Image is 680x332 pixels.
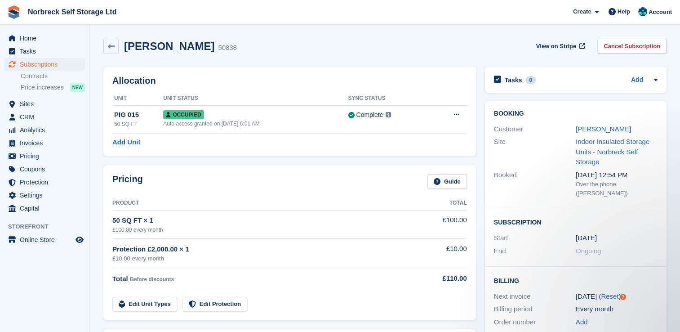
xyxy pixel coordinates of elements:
div: Auto access granted on [DATE] 6:01 AM [163,120,348,128]
div: £10.00 every month [112,254,413,263]
a: menu [4,150,85,162]
a: Guide [427,174,467,189]
span: Protection [20,176,74,188]
a: menu [4,176,85,188]
a: menu [4,58,85,71]
span: View on Stripe [536,42,576,51]
span: Analytics [20,124,74,136]
span: Create [573,7,591,16]
a: menu [4,137,85,149]
div: Order number [494,317,576,328]
span: Settings [20,189,74,202]
a: menu [4,45,85,58]
a: menu [4,98,85,110]
div: Site [494,137,576,167]
div: 50838 [218,43,237,53]
a: Edit Protection [182,297,247,312]
h2: Subscription [494,217,658,226]
time: 2024-09-28 00:00:00 UTC [576,233,597,243]
span: CRM [20,111,74,123]
div: £110.00 [413,274,467,284]
a: View on Stripe [533,39,587,54]
img: Sally King [638,7,647,16]
span: Pricing [20,150,74,162]
div: Customer [494,124,576,135]
th: Sync Status [348,91,431,106]
div: Start [494,233,576,243]
span: Price increases [21,83,64,92]
span: Home [20,32,74,45]
span: Sites [20,98,74,110]
span: Total [112,275,128,283]
th: Unit [112,91,163,106]
div: Billing period [494,304,576,314]
span: Tasks [20,45,74,58]
div: End [494,246,576,256]
a: [PERSON_NAME] [576,125,631,133]
div: Protection £2,000.00 × 1 [112,244,413,255]
a: menu [4,202,85,215]
div: Tooltip anchor [619,293,627,301]
a: menu [4,32,85,45]
img: icon-info-grey-7440780725fd019a000dd9b08b2336e03edf1995a4989e88bcd33f0948082b44.svg [386,112,391,117]
a: Cancel Subscription [597,39,667,54]
a: menu [4,163,85,175]
span: Before discounts [130,276,174,283]
div: [DATE] 12:54 PM [576,170,658,180]
h2: [PERSON_NAME] [124,40,214,52]
td: £10.00 [413,239,467,268]
div: Every month [576,304,658,314]
th: Unit Status [163,91,348,106]
div: PIG 015 [114,110,163,120]
span: Online Store [20,233,74,246]
div: [DATE] ( ) [576,292,658,302]
h2: Booking [494,110,658,117]
a: Edit Unit Types [112,297,177,312]
a: Contracts [21,72,85,81]
a: Add [631,75,643,85]
span: Ongoing [576,247,601,255]
div: 50 SQ FT [114,120,163,128]
a: Add [576,317,588,328]
div: 50 SQ FT × 1 [112,215,413,226]
h2: Billing [494,276,658,285]
a: Norbreck Self Storage Ltd [24,4,120,19]
span: Invoices [20,137,74,149]
h2: Pricing [112,174,143,189]
div: 0 [525,76,536,84]
div: Booked [494,170,576,198]
a: menu [4,124,85,136]
a: Preview store [74,234,85,245]
a: Price increases NEW [21,82,85,92]
th: Product [112,196,413,211]
div: Next invoice [494,292,576,302]
a: menu [4,233,85,246]
span: Storefront [8,222,89,231]
th: Total [413,196,467,211]
span: Occupied [163,110,204,119]
span: Coupons [20,163,74,175]
a: Reset [601,292,618,300]
h2: Tasks [505,76,522,84]
a: Add Unit [112,137,140,148]
span: Help [618,7,630,16]
span: Capital [20,202,74,215]
a: menu [4,111,85,123]
td: £100.00 [413,210,467,238]
h2: Allocation [112,76,467,86]
div: Over the phone ([PERSON_NAME]) [576,180,658,197]
img: stora-icon-8386f47178a22dfd0bd8f6a31ec36ba5ce8667c1dd55bd0f319d3a0aa187defe.svg [7,5,21,19]
div: NEW [70,83,85,92]
div: £100.00 every month [112,226,413,234]
a: Indoor Insulated Storage Units - Norbreck Self Storage [576,138,649,166]
a: menu [4,189,85,202]
span: Account [649,8,672,17]
span: Subscriptions [20,58,74,71]
div: Complete [356,110,383,120]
